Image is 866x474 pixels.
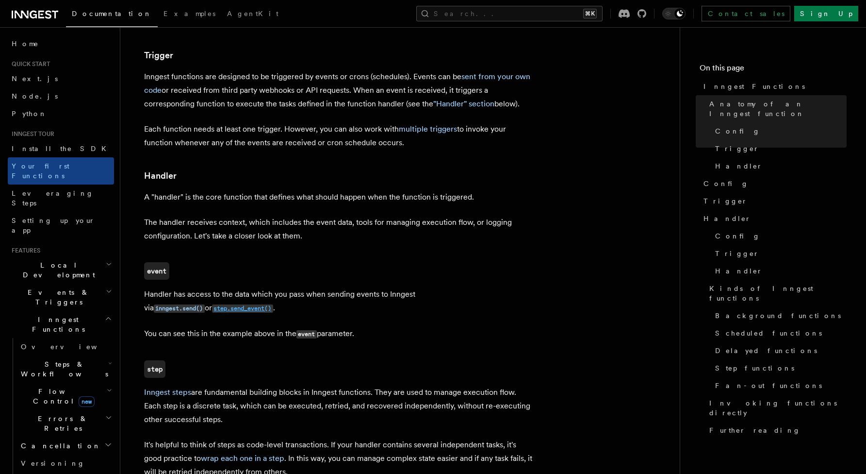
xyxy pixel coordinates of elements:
a: Your first Functions [8,157,114,185]
a: Install the SDK [8,140,114,157]
span: Trigger [715,249,759,258]
button: Errors & Retries [17,410,114,437]
code: step.send_event() [212,305,273,313]
a: Step functions [711,359,847,377]
p: Inngest functions are designed to be triggered by events or crons (schedules). Events can be or r... [144,70,532,111]
a: Scheduled functions [711,324,847,342]
span: Quick start [8,60,50,68]
a: wrap each one in a step [201,454,284,463]
a: Handler [144,169,177,183]
span: Node.js [12,92,58,100]
span: Local Development [8,260,106,280]
a: Config [711,227,847,245]
button: Steps & Workflows [17,355,114,383]
p: You can see this in the example above in the parameter. [144,327,532,341]
p: Each function needs at least one trigger. However, you can also work with to invoke your function... [144,122,532,150]
a: Further reading [705,422,847,439]
a: event [144,262,169,280]
span: Fan-out functions [715,381,822,390]
span: Your first Functions [12,162,69,180]
span: Examples [163,10,215,17]
button: Cancellation [17,437,114,455]
a: Handler [711,157,847,175]
code: inngest.send() [154,305,205,313]
span: Features [8,247,40,254]
span: Config [715,231,760,241]
span: Trigger [703,196,748,206]
a: Next.js [8,70,114,87]
a: Trigger [711,245,847,262]
a: Setting up your app [8,212,114,239]
a: Python [8,105,114,122]
span: Anatomy of an Inngest function [709,99,847,118]
span: Kinds of Inngest functions [709,284,847,303]
span: Overview [21,343,121,351]
a: sent from your own code [144,72,530,95]
span: Cancellation [17,441,101,451]
a: Contact sales [702,6,790,21]
a: inngest.send() [154,303,205,312]
span: Config [703,179,749,188]
a: Inngest steps [144,388,191,397]
a: Examples [158,3,221,26]
span: Next.js [12,75,58,83]
span: Errors & Retries [17,414,105,433]
a: Leveraging Steps [8,185,114,212]
span: Steps & Workflows [17,359,108,379]
span: Inngest Functions [8,315,105,334]
span: Handler [703,214,751,223]
a: Versioning [17,455,114,472]
span: Versioning [21,459,85,467]
a: Config [711,122,847,140]
a: Documentation [66,3,158,27]
a: Trigger [144,49,173,62]
button: Inngest Functions [8,311,114,338]
code: event [296,330,317,339]
button: Toggle dark mode [662,8,686,19]
button: Local Development [8,256,114,284]
a: Kinds of Inngest functions [705,280,847,307]
p: Handler has access to the data which you pass when sending events to Inngest via or . [144,288,532,315]
a: AgentKit [221,3,284,26]
a: Inngest Functions [700,78,847,95]
span: AgentKit [227,10,278,17]
span: Config [715,126,760,136]
a: Anatomy of an Inngest function [705,95,847,122]
a: Overview [17,338,114,355]
span: Setting up your app [12,217,95,234]
a: Node.js [8,87,114,105]
a: step [144,360,165,378]
a: Invoking functions directly [705,394,847,422]
button: Flow Controlnew [17,383,114,410]
a: Trigger [711,140,847,157]
span: Handler [715,161,763,171]
span: Step functions [715,363,794,373]
a: step.send_event() [212,303,273,312]
span: new [79,396,95,407]
span: Leveraging Steps [12,189,94,207]
a: "Handler" section [433,99,494,108]
span: Inngest Functions [703,82,805,91]
p: are fundamental building blocks in Inngest functions. They are used to manage execution flow. Eac... [144,386,532,426]
span: Delayed functions [715,346,817,355]
span: Handler [715,266,763,276]
a: multiple triggers [399,124,457,134]
span: Background functions [715,311,841,321]
a: Delayed functions [711,342,847,359]
button: Events & Triggers [8,284,114,311]
a: Background functions [711,307,847,324]
span: Scheduled functions [715,328,822,338]
button: Search...⌘K [416,6,603,21]
span: Documentation [72,10,152,17]
a: Home [8,35,114,52]
span: Trigger [715,144,759,153]
p: A "handler" is the core function that defines what should happen when the function is triggered. [144,190,532,204]
a: Config [700,175,847,192]
a: Fan-out functions [711,377,847,394]
span: Flow Control [17,387,107,406]
span: Invoking functions directly [709,398,847,418]
kbd: ⌘K [583,9,597,18]
span: Install the SDK [12,145,112,152]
